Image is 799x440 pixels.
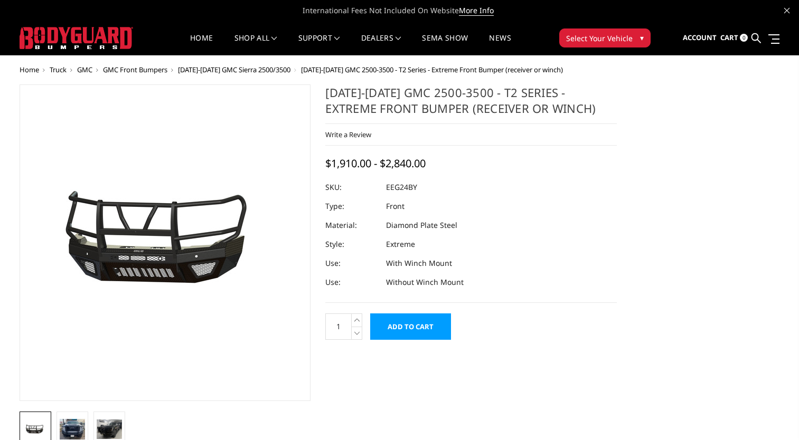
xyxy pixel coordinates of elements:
[640,32,644,43] span: ▾
[20,84,311,401] a: 2024-2025 GMC 2500-3500 - T2 Series - Extreme Front Bumper (receiver or winch)
[720,24,748,52] a: Cart 0
[77,65,92,74] a: GMC
[325,178,378,197] dt: SKU:
[683,33,717,42] span: Account
[325,216,378,235] dt: Material:
[325,156,426,170] span: $1,910.00 - $2,840.00
[103,65,167,74] a: GMC Front Bumpers
[325,273,378,292] dt: Use:
[386,235,415,254] dd: Extreme
[386,178,417,197] dd: EEG24BY
[386,254,452,273] dd: With Winch Mount
[361,34,401,55] a: Dealers
[566,33,633,44] span: Select Your Vehicle
[20,27,133,49] img: BODYGUARD BUMPERS
[33,181,297,304] img: 2024-2025 GMC 2500-3500 - T2 Series - Extreme Front Bumper (receiver or winch)
[325,235,378,254] dt: Style:
[50,65,67,74] a: Truck
[234,34,277,55] a: shop all
[60,419,85,439] img: 2024-2025 GMC 2500-3500 - T2 Series - Extreme Front Bumper (receiver or winch)
[386,273,464,292] dd: Without Winch Mount
[386,197,405,216] dd: Front
[370,313,451,340] input: Add to Cart
[23,424,48,436] img: 2024-2025 GMC 2500-3500 - T2 Series - Extreme Front Bumper (receiver or winch)
[683,24,717,52] a: Account
[459,5,494,16] a: More Info
[559,28,651,47] button: Select Your Vehicle
[325,254,378,273] dt: Use:
[97,419,122,439] img: 2024-2025 GMC 2500-3500 - T2 Series - Extreme Front Bumper (receiver or winch)
[298,34,340,55] a: Support
[325,130,371,139] a: Write a Review
[720,33,738,42] span: Cart
[422,34,468,55] a: SEMA Show
[178,65,290,74] a: [DATE]-[DATE] GMC Sierra 2500/3500
[740,34,748,42] span: 0
[190,34,213,55] a: Home
[386,216,457,235] dd: Diamond Plate Steel
[20,65,39,74] a: Home
[325,84,617,124] h1: [DATE]-[DATE] GMC 2500-3500 - T2 Series - Extreme Front Bumper (receiver or winch)
[489,34,511,55] a: News
[325,197,378,216] dt: Type:
[301,65,563,74] span: [DATE]-[DATE] GMC 2500-3500 - T2 Series - Extreme Front Bumper (receiver or winch)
